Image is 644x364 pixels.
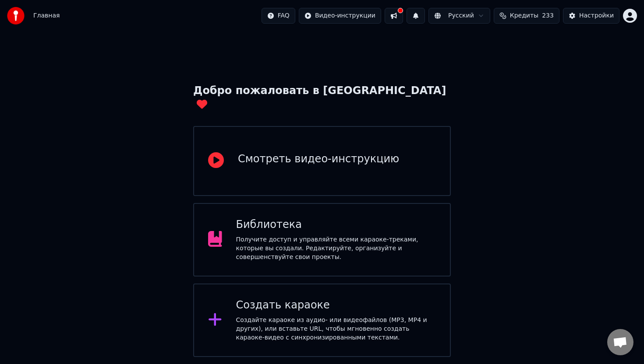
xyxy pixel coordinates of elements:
span: Главная [33,11,60,20]
div: Создайте караоке из аудио- или видеофайлов (MP3, MP4 и других), или вставьте URL, чтобы мгновенно... [236,316,436,342]
a: Открытый чат [607,329,633,355]
div: Получите доступ и управляйте всеми караоке-треками, которые вы создали. Редактируйте, организуйте... [236,235,436,262]
button: Кредиты233 [494,8,559,24]
div: Библиотека [236,218,436,232]
div: Настройки [579,11,614,20]
button: Настройки [563,8,619,24]
button: FAQ [262,8,295,24]
button: Видео-инструкции [299,8,381,24]
div: Добро пожаловать в [GEOGRAPHIC_DATA] [193,84,451,112]
div: Смотреть видео-инструкцию [238,152,399,166]
img: youka [7,7,25,24]
nav: breadcrumb [33,11,60,20]
span: 233 [542,11,554,20]
div: Создать караоке [236,298,436,312]
span: Кредиты [510,11,538,20]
